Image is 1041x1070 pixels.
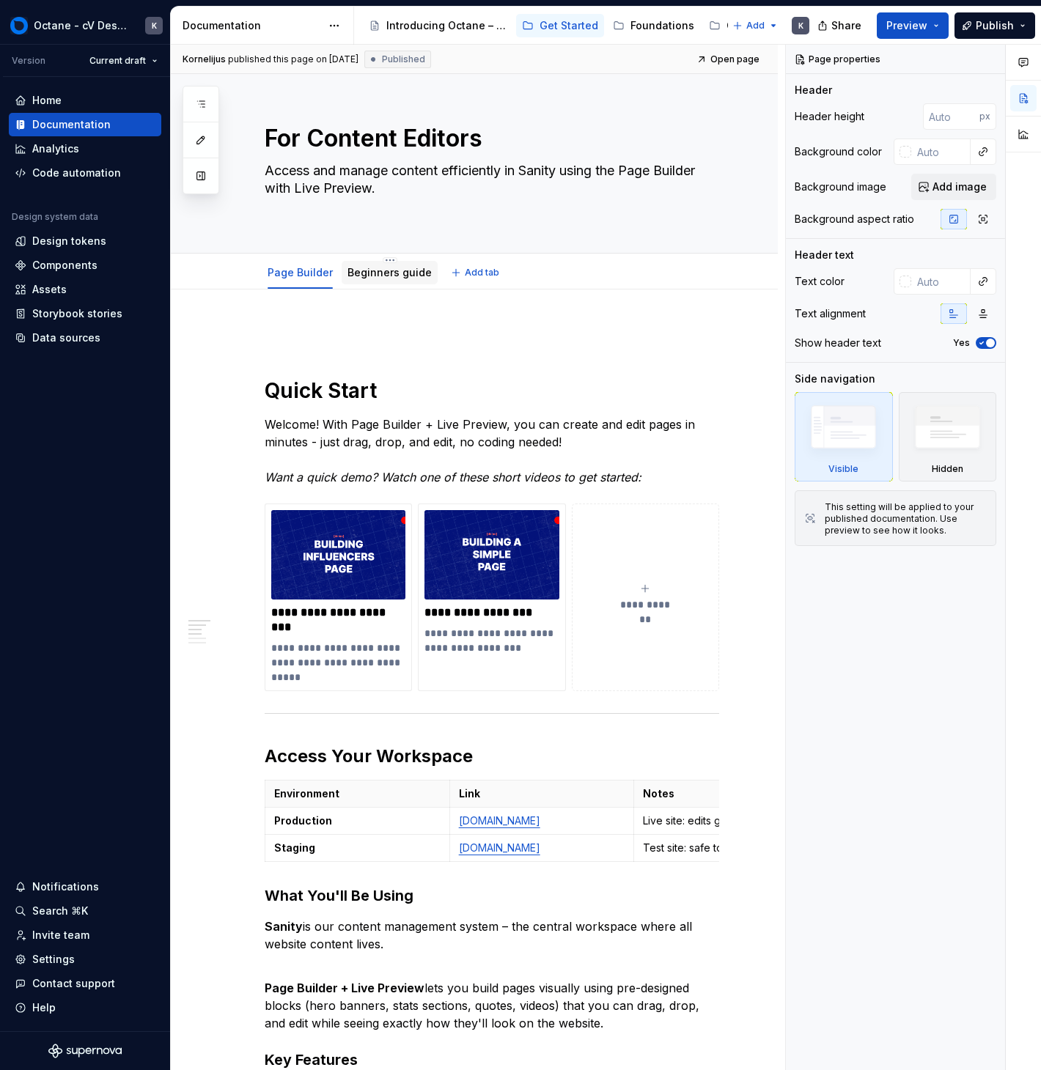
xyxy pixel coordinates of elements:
a: Foundations [607,14,700,37]
input: Auto [923,103,979,130]
div: Text color [795,274,845,289]
button: Add [728,15,783,36]
a: Code automation [9,161,161,185]
p: Test site: safe to experiment [643,841,809,855]
input: Auto [911,139,971,165]
div: Settings [32,952,75,967]
div: Design system data [12,211,98,223]
h3: What You'll Be Using [265,885,719,906]
a: Introducing Octane – a single source of truth for brand, design, and content. [363,14,513,37]
button: Preview [877,12,949,39]
div: Background aspect ratio [795,212,914,226]
a: Design tokens [9,229,161,253]
strong: Link [459,787,480,800]
div: Page Builder [262,257,339,287]
div: Get Started [540,18,598,33]
div: Design tokens [32,234,106,248]
h1: Quick Start [265,377,719,404]
a: Open page [692,49,766,70]
a: Documentation [9,113,161,136]
div: Introducing Octane – a single source of truth for brand, design, and content. [386,18,507,33]
div: Header height [795,109,864,124]
span: Preview [886,18,927,33]
div: Components [727,18,792,33]
div: K [798,20,803,32]
div: Text alignment [795,306,866,321]
span: Current draft [89,55,146,67]
div: Analytics [32,141,79,156]
span: Publish [976,18,1014,33]
div: Search ⌘K [32,904,88,918]
div: Documentation [32,117,111,132]
div: Show header text [795,336,881,350]
div: Hidden [899,392,997,481]
div: Hidden [932,463,963,475]
a: Invite team [9,923,161,947]
img: 26998d5e-8903-4050-8939-6da79a9ddf72.png [10,17,28,34]
button: Publish [954,12,1035,39]
div: Visible [795,392,893,481]
div: published this page on [DATE] [228,53,358,65]
strong: Environment [274,787,339,800]
textarea: Access and manage content efficiently in Sanity using the Page Builder with Live Preview. [262,159,716,218]
div: Beginners guide [342,257,438,287]
span: Published [382,53,425,65]
button: Add tab [446,262,506,283]
div: Data sources [32,331,100,345]
button: Notifications [9,875,161,899]
img: d9fc5b14-3996-4c10-abe9-f33664b1a0b1.png [424,510,559,599]
button: Current draft [83,51,164,71]
strong: Staging [274,841,315,854]
em: Want a quick demo? Watch one of these short videos to get started: [265,470,641,484]
div: Storybook stories [32,306,122,321]
a: Assets [9,278,161,301]
button: Help [9,996,161,1019]
div: Notifications [32,879,99,894]
div: Background image [795,180,886,194]
input: Auto [911,268,971,295]
div: Background color [795,144,882,159]
div: Header text [795,248,854,262]
div: Help [32,1000,56,1015]
div: Version [12,55,45,67]
div: Side navigation [795,372,875,386]
div: This setting will be applied to your published documentation. Use preview to see how it looks. [825,501,987,536]
a: Storybook stories [9,302,161,325]
h3: Key Features [265,1049,719,1070]
div: Foundations [630,18,694,33]
strong: Sanity [265,919,303,934]
div: Invite team [32,928,89,942]
a: Components [703,14,798,37]
strong: Notes [643,787,674,800]
div: Header [795,83,832,97]
div: Contact support [32,976,115,991]
a: [DOMAIN_NAME] [459,841,540,854]
a: Settings [9,948,161,971]
div: Assets [32,282,67,297]
button: Octane - cV Design SystemK [3,10,167,41]
p: is our content management system – the central workspace where all website content lives. [265,918,719,953]
div: Documentation [183,18,321,33]
span: Add [746,20,765,32]
a: Home [9,89,161,112]
a: Analytics [9,137,161,160]
button: Share [810,12,871,39]
div: Code automation [32,166,121,180]
a: Supernova Logo [48,1044,122,1058]
div: Octane - cV Design System [34,18,128,33]
strong: Production [274,814,332,827]
span: Add image [933,180,987,194]
div: Home [32,93,62,108]
p: px [979,111,990,122]
a: Data sources [9,326,161,350]
div: Components [32,258,98,273]
div: K [152,20,157,32]
button: Contact support [9,972,161,995]
textarea: For Content Editors [262,121,716,156]
label: Yes [953,337,970,349]
a: Components [9,254,161,277]
span: Open page [710,53,759,65]
a: [DOMAIN_NAME] [459,814,540,827]
span: Kornelijus [183,53,226,65]
div: Page tree [363,11,725,40]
